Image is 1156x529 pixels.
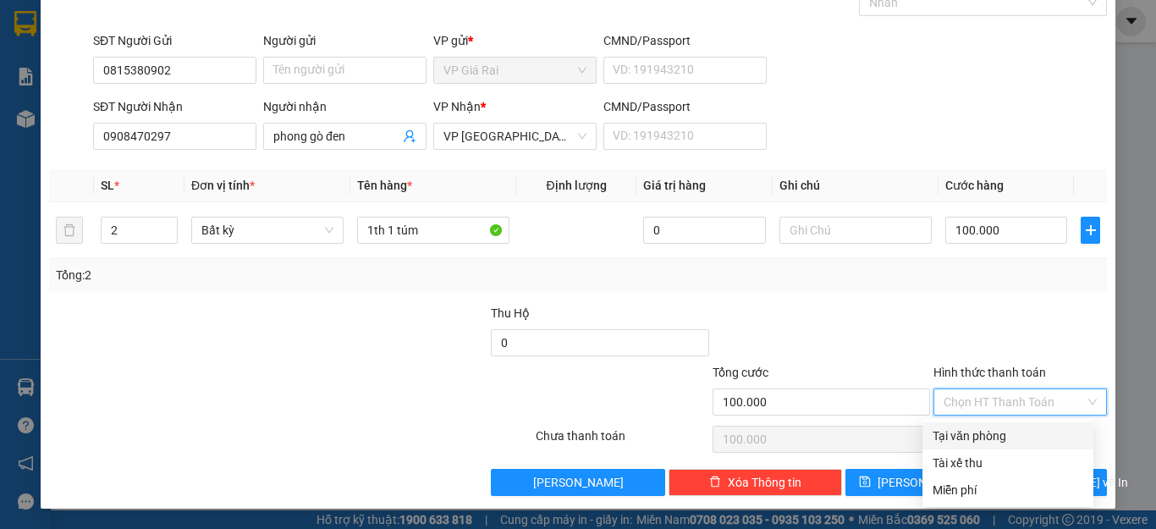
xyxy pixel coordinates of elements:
[773,169,939,202] th: Ghi chú
[933,454,1083,472] div: Tài xế thu
[433,100,481,113] span: VP Nhận
[263,97,427,116] div: Người nhận
[779,217,932,244] input: Ghi Chú
[533,473,624,492] span: [PERSON_NAME]
[945,179,1004,192] span: Cước hàng
[8,80,322,101] li: 0983 44 7777
[603,31,767,50] div: CMND/Passport
[191,179,255,192] span: Đơn vị tính
[443,58,586,83] span: VP Giá Rai
[643,217,765,244] input: 0
[933,366,1046,379] label: Hình thức thanh toán
[93,97,256,116] div: SĐT Người Nhận
[8,8,92,92] img: logo.jpg
[878,473,968,492] span: [PERSON_NAME]
[201,218,333,243] span: Bất kỳ
[933,427,1083,445] div: Tại văn phòng
[357,217,509,244] input: VD: Bàn, Ghế
[8,37,322,80] li: [STREET_ADDRESS][PERSON_NAME]
[97,11,183,32] b: TRÍ NHÂN
[546,179,606,192] span: Định lượng
[56,217,83,244] button: delete
[643,179,706,192] span: Giá trị hàng
[97,41,111,54] span: environment
[1081,217,1100,244] button: plus
[491,469,664,496] button: [PERSON_NAME]
[709,476,721,489] span: delete
[859,476,871,489] span: save
[357,179,412,192] span: Tên hàng
[728,473,801,492] span: Xóa Thông tin
[443,124,586,149] span: VP Sài Gòn
[97,83,111,96] span: phone
[263,31,427,50] div: Người gửi
[603,97,767,116] div: CMND/Passport
[977,469,1107,496] button: printer[PERSON_NAME] và In
[101,179,114,192] span: SL
[933,481,1083,499] div: Miễn phí
[845,469,975,496] button: save[PERSON_NAME]
[433,31,597,50] div: VP gửi
[8,126,173,154] b: GỬI : VP Giá Rai
[491,306,530,320] span: Thu Hộ
[93,31,256,50] div: SĐT Người Gửi
[56,266,448,284] div: Tổng: 2
[713,366,768,379] span: Tổng cước
[534,427,711,456] div: Chưa thanh toán
[1082,223,1099,237] span: plus
[403,129,416,143] span: user-add
[669,469,842,496] button: deleteXóa Thông tin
